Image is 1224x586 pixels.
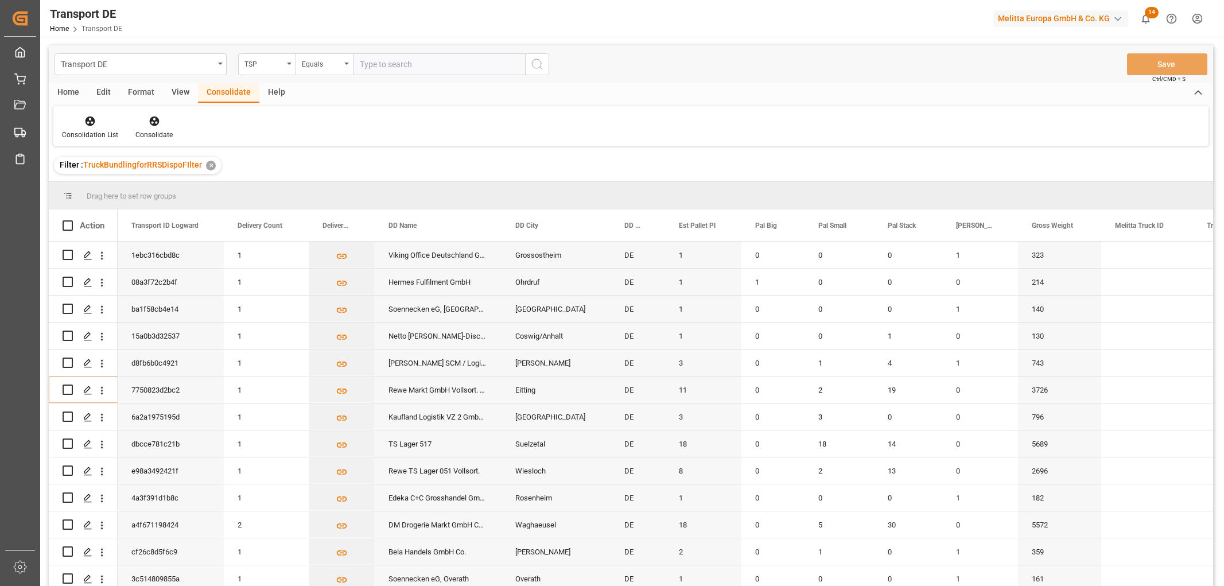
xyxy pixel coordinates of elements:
div: Consolidate [198,83,259,103]
div: 3 [665,403,741,430]
button: Save [1127,53,1207,75]
div: cf26c8d5f6c9 [118,538,224,565]
div: Press SPACE to select this row. [49,457,118,484]
div: 0 [805,296,874,322]
div: 3 [805,403,874,430]
div: 2 [805,377,874,403]
div: 0 [741,403,805,430]
div: 18 [665,430,741,457]
div: 2 [665,538,741,565]
div: 0 [874,403,942,430]
button: Melitta Europa GmbH & Co. KG [993,7,1133,29]
div: Press SPACE to select this row. [49,484,118,511]
div: Kaufland Logistik VZ 2 GmbH Co. KG [375,403,502,430]
button: open menu [296,53,353,75]
div: 0 [942,511,1018,538]
div: Format [119,83,163,103]
div: Action [80,220,104,231]
span: Melitta Truck ID [1115,222,1164,230]
div: 1 [665,242,741,268]
div: 2696 [1018,457,1101,484]
div: [PERSON_NAME] [502,538,611,565]
div: 1 [942,242,1018,268]
div: 1 [224,269,309,295]
div: a4f671198424 [118,511,224,538]
div: Transport DE [50,5,122,22]
div: 1 [224,296,309,322]
div: 0 [942,457,1018,484]
div: 08a3f72c2b4f [118,269,224,295]
div: 4 [874,350,942,376]
div: Melitta Europa GmbH & Co. KG [993,10,1128,27]
span: [PERSON_NAME] [956,222,994,230]
div: Home [49,83,88,103]
div: 1 [805,350,874,376]
div: Rosenheim [502,484,611,511]
div: 4a3f391d1b8c [118,484,224,511]
div: 796 [1018,403,1101,430]
div: DM Drogerie Markt GmbH CO KG [375,511,502,538]
div: [GEOGRAPHIC_DATA] [502,296,611,322]
span: TruckBundlingforRRSDispoFIlter [83,160,202,169]
div: Press SPACE to select this row. [49,377,118,403]
input: Type to search [353,53,525,75]
div: 18 [805,430,874,457]
div: Help [259,83,294,103]
div: 0 [741,430,805,457]
div: 0 [874,269,942,295]
div: DE [611,430,665,457]
div: 2 [224,511,309,538]
div: 0 [942,403,1018,430]
div: 1 [224,323,309,349]
div: 130 [1018,323,1101,349]
div: 1 [224,350,309,376]
div: e98a3492421f [118,457,224,484]
div: 1 [741,269,805,295]
div: 0 [874,484,942,511]
span: Pal Big [755,222,777,230]
div: 1 [224,242,309,268]
div: 0 [741,323,805,349]
div: Transport DE [61,56,214,71]
div: Waghaeusel [502,511,611,538]
div: 1 [224,484,309,511]
div: 0 [874,242,942,268]
span: DD Country [624,222,641,230]
div: 30 [874,511,942,538]
div: 5689 [1018,430,1101,457]
span: Transport ID Logward [131,222,199,230]
div: 1 [942,350,1018,376]
div: Edeka C+C Grosshandel GmbH [375,484,502,511]
div: 1 [942,538,1018,565]
div: 11 [665,377,741,403]
div: dbcce781c21b [118,430,224,457]
div: DE [611,269,665,295]
button: show 14 new notifications [1133,6,1159,32]
div: ✕ [206,161,216,170]
div: 14 [874,430,942,457]
button: open menu [55,53,227,75]
span: Filter : [60,160,83,169]
div: DE [611,457,665,484]
div: Press SPACE to select this row. [49,242,118,269]
div: 0 [741,457,805,484]
div: 0 [942,269,1018,295]
div: 0 [741,511,805,538]
div: 0 [942,430,1018,457]
div: 3 [665,350,741,376]
a: Home [50,25,69,33]
div: Coswig/Anhalt [502,323,611,349]
div: DE [611,538,665,565]
div: 1 [942,484,1018,511]
div: Press SPACE to select this row. [49,350,118,377]
div: Equals [302,56,341,69]
span: DD City [515,222,538,230]
div: 1 [224,377,309,403]
div: Press SPACE to select this row. [49,323,118,350]
div: 1 [665,269,741,295]
div: 1 [224,457,309,484]
div: 140 [1018,296,1101,322]
span: 14 [1145,7,1159,18]
div: DE [611,242,665,268]
div: 0 [874,538,942,565]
